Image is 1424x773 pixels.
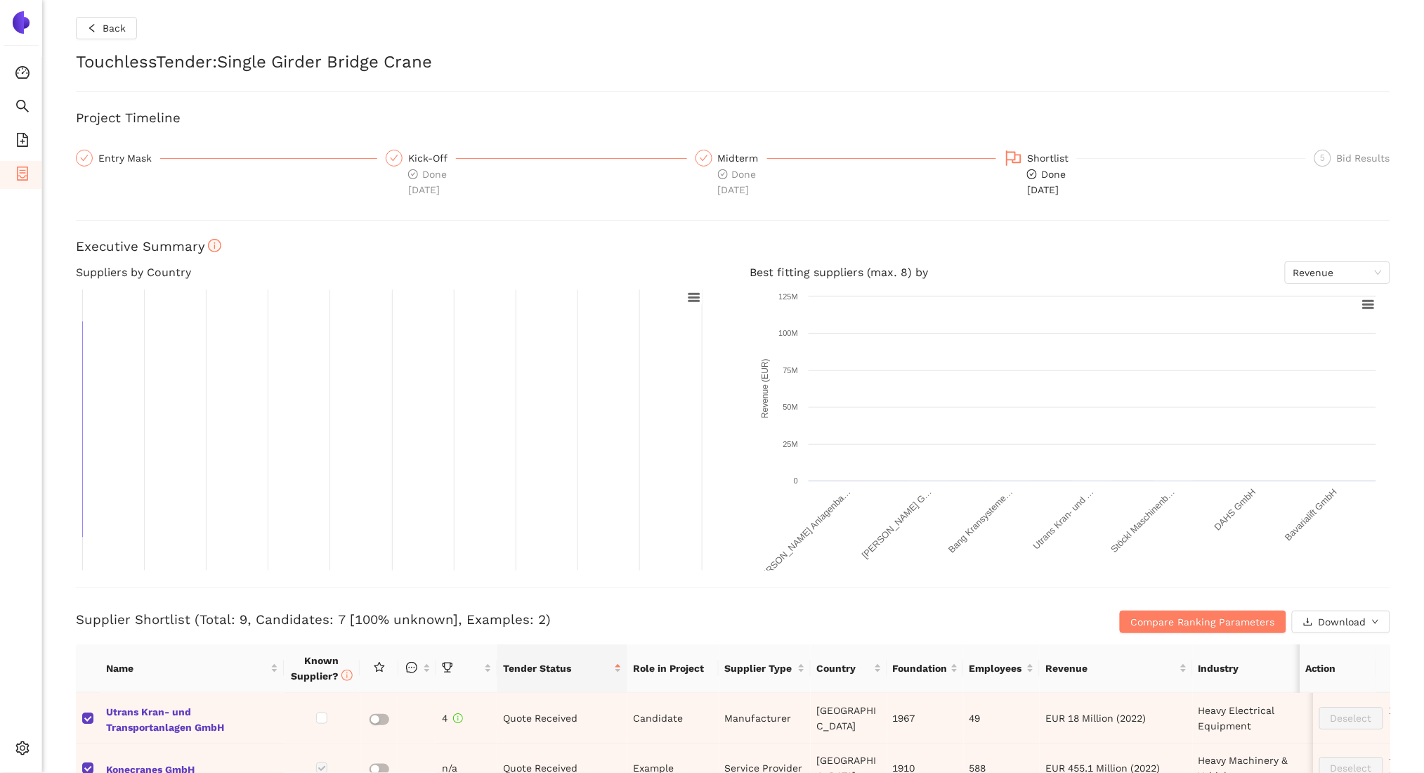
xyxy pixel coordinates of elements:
div: Entry Mask [76,150,377,167]
div: Bid Results [1337,150,1390,167]
text: 75M [783,366,797,375]
th: Action [1300,644,1376,693]
td: 1967 [887,693,964,744]
button: leftBack [76,17,137,39]
span: check [700,154,708,162]
td: 49 [964,693,1040,744]
span: star [374,662,385,673]
span: download [1303,617,1313,628]
div: Entry Mask [98,150,160,167]
th: this column's title is Supplier Type,this column is sortable [719,644,810,693]
span: info-circle [208,239,221,252]
h2: TouchlessTender : Single Girder Bridge Crane [76,51,1390,74]
span: 5 [1321,153,1326,163]
img: Logo [10,11,32,34]
h3: Project Timeline [76,109,1390,127]
span: info-circle [453,713,463,723]
span: Done [DATE] [408,169,447,195]
span: check-circle [1027,169,1037,179]
span: message [406,662,417,673]
h4: Best fitting suppliers (max. 8) by [750,261,1391,284]
span: Done [DATE] [718,169,757,195]
span: Revenue [1293,262,1382,283]
th: this column is sortable [398,644,436,693]
th: this column's title is Country,this column is sortable [811,644,887,693]
span: Quote Received [503,713,577,724]
span: Country [816,661,871,676]
span: check-circle [408,169,418,179]
span: Tender Status [503,661,611,676]
button: Compare Ranking Parameters [1120,611,1286,633]
th: Role in Project [627,644,719,693]
td: Heavy Electrical Equipment [1193,693,1331,744]
span: file-add [15,128,30,156]
span: Utrans Kran- und Transportanlagen GmbH [106,701,278,735]
th: this column's title is Name,this column is sortable [100,644,284,693]
text: 125M [778,292,798,301]
button: downloadDownloaddown [1292,611,1390,633]
span: Industry [1198,661,1314,676]
th: this column's title is Employees,this column is sortable [963,644,1040,693]
span: EUR 18 Million (2022) [1045,713,1146,724]
span: flag [1005,150,1022,167]
text: Stöckl Maschinenb… [1109,487,1177,555]
text: Utrans Kran- und … [1031,487,1095,552]
button: Deselect [1319,707,1383,729]
td: Manufacturer [719,693,811,744]
span: Compare Ranking Parameters [1131,614,1275,630]
span: down [1372,618,1379,627]
text: 50M [783,403,797,411]
span: setting [15,736,30,765]
th: this column's title is Industry,this column is sortable [1193,644,1331,693]
span: Revenue [1045,661,1176,676]
text: Bavarialift GmbH [1283,487,1339,543]
span: Known Supplier? [291,655,353,682]
th: this column's title is Revenue,this column is sortable [1040,644,1192,693]
div: Shortlistcheck-circleDone[DATE] [1005,150,1306,197]
span: Download [1319,614,1366,630]
h3: Supplier Shortlist (Total: 9, Candidates: 7 [100% unknown], Examples: 2) [76,611,952,629]
span: Employees [969,661,1024,676]
span: left [87,23,97,34]
text: Revenue (EUR) [760,359,770,419]
span: search [15,94,30,122]
div: Kick-Off [408,150,456,167]
text: 0 [793,476,797,485]
text: Bang Kransysteme… [946,487,1014,555]
span: Foundation [893,661,948,676]
span: check [80,154,89,162]
span: container [15,162,30,190]
text: 100M [778,329,798,337]
span: info-circle [341,670,353,681]
div: Shortlist [1027,150,1077,167]
span: Supplier Type [724,661,794,676]
h4: Suppliers by Country [76,261,717,284]
span: Done [DATE] [1027,169,1066,195]
span: dashboard [15,60,30,89]
span: check-circle [718,169,728,179]
th: this column's title is Foundation,this column is sortable [887,644,964,693]
td: [GEOGRAPHIC_DATA] [811,693,887,744]
text: [PERSON_NAME] Anlagenba… [753,487,852,586]
text: [PERSON_NAME] G… [860,487,934,561]
span: check [390,154,398,162]
text: DAHS GmbH [1212,487,1258,533]
td: Candidate [627,693,719,744]
span: Back [103,20,126,36]
span: trophy [442,662,453,673]
div: 5Bid Results [1314,150,1390,167]
h3: Executive Summary [76,238,1390,256]
div: Midterm [718,150,767,167]
text: 25M [783,440,797,448]
th: this column is sortable [436,644,497,693]
span: Name [106,661,268,676]
span: 4 [442,713,463,724]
